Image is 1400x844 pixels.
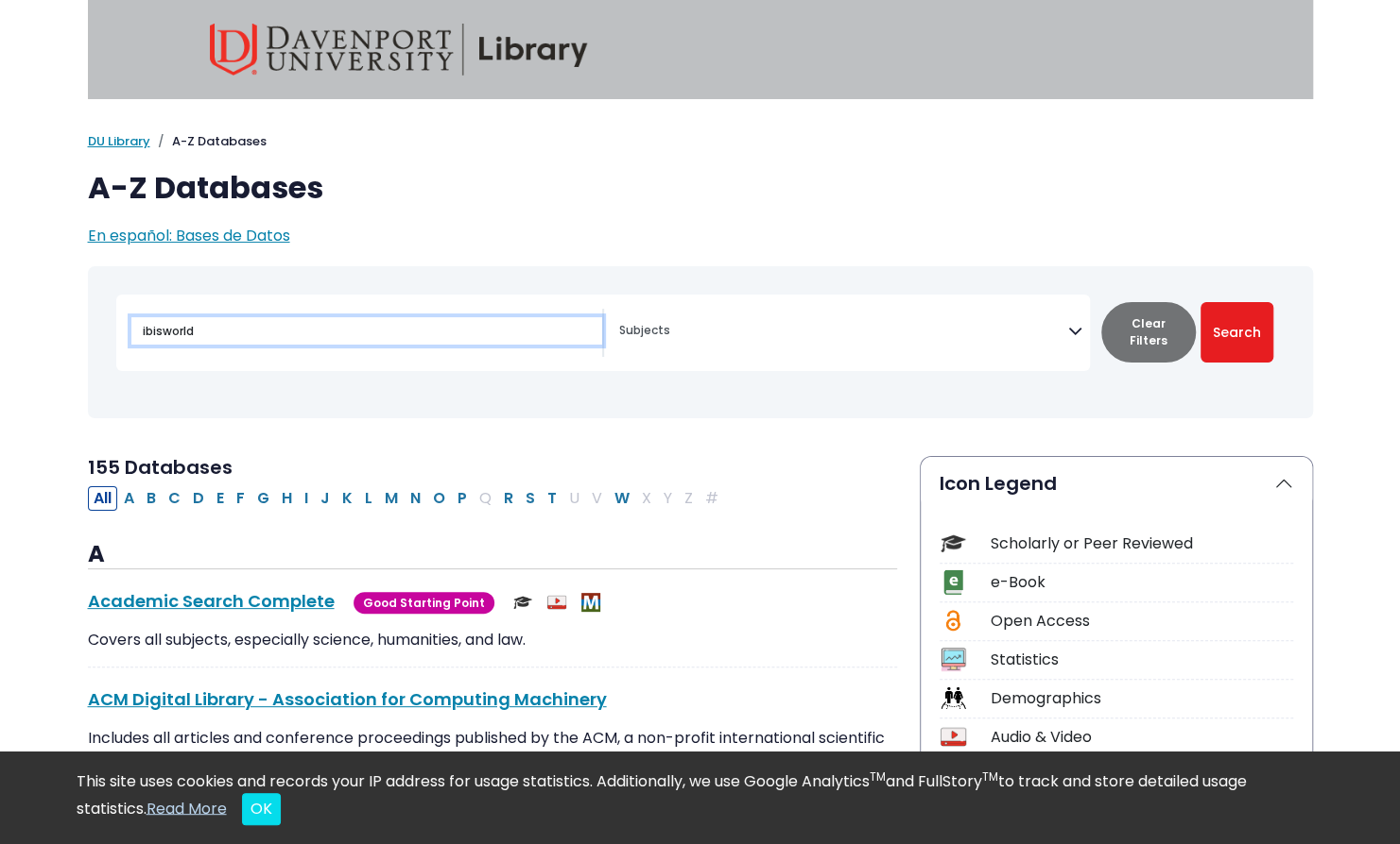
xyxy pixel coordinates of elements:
img: Icon e-Book [941,569,966,595]
p: Covers all subjects, especially science, humanities, and law. [88,629,897,651]
div: Scholarly or Peer Reviewed [991,532,1293,555]
button: Filter Results E [211,486,230,511]
button: Icon Legend [921,457,1312,510]
img: Icon Open Access [942,608,965,633]
img: Icon Audio & Video [941,724,966,750]
div: Open Access [991,610,1293,633]
img: Icon Demographics [941,685,966,711]
img: Scholarly or Peer Reviewed [513,593,532,612]
span: 155 Databases [88,454,233,481]
img: Icon Statistics [941,647,966,672]
li: A-Z Databases [150,132,267,151]
button: Filter Results H [276,486,298,511]
button: Filter Results T [542,486,562,511]
button: Filter Results K [337,486,358,511]
button: Filter Results O [427,486,451,511]
button: Filter Results R [498,486,519,511]
button: Filter Results F [231,486,251,511]
button: Filter Results B [141,486,162,511]
button: Close [242,793,281,825]
div: Statistics [991,649,1293,671]
sup: TM [982,768,998,785]
nav: breadcrumb [88,132,1313,151]
button: Filter Results W [609,486,635,511]
div: This site uses cookies and records your IP address for usage statistics. Additionally, we use Goo... [77,770,1324,825]
nav: Search filters [88,266,1313,418]
button: Filter Results S [520,486,541,511]
button: Filter Results G [251,486,275,511]
a: Academic Search Complete [88,589,335,613]
img: MeL (Michigan electronic Library) [581,593,600,612]
div: Demographics [991,687,1293,710]
button: Clear Filters [1101,302,1196,363]
img: Davenport University Library [210,24,588,76]
div: Audio & Video [991,726,1293,749]
button: Filter Results I [299,486,314,511]
h3: A [88,541,897,569]
div: e-Book [991,571,1293,594]
button: Submit for Search Results [1201,302,1273,363]
div: Alpha-list to filter by first letter of database name [88,486,726,508]
h1: A-Z Databases [88,170,1313,206]
a: ACM Digital Library - Association for Computing Machinery [88,687,607,711]
a: En español: Bases de Datos [88,225,290,246]
textarea: Search [619,325,1068,340]
input: Search database by title or keyword [131,317,602,345]
button: Filter Results N [405,486,426,511]
button: Filter Results L [359,486,378,511]
button: Filter Results C [163,486,186,511]
button: Filter Results J [315,486,336,511]
a: Read More [147,797,227,819]
button: All [88,486,117,511]
button: Filter Results M [379,486,404,511]
button: Filter Results D [187,486,210,511]
img: Icon Scholarly or Peer Reviewed [941,531,966,556]
img: Audio & Video [547,593,566,612]
sup: TM [870,768,886,785]
button: Filter Results P [452,486,473,511]
p: Includes all articles and conference proceedings published by the ACM, a non-profit international... [88,727,897,795]
span: Good Starting Point [354,592,494,614]
a: DU Library [88,132,150,150]
button: Filter Results A [118,486,140,511]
